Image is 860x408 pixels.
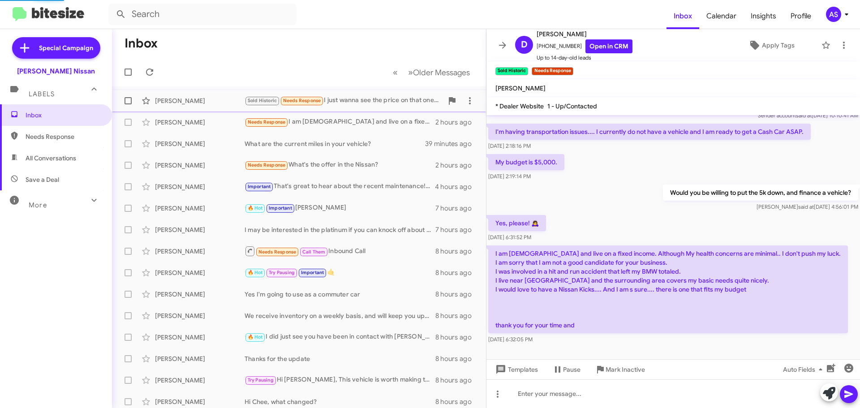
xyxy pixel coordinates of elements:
div: [PERSON_NAME] [155,247,245,256]
span: Sold Historic [248,98,277,103]
span: Try Pausing [269,270,295,275]
div: 8 hours ago [435,397,479,406]
div: Thanks for the update [245,354,435,363]
div: [PERSON_NAME] [155,311,245,320]
span: Save a Deal [26,175,59,184]
span: Needs Response [248,119,286,125]
span: [PHONE_NUMBER] [537,39,632,53]
button: Pause [545,361,588,378]
span: said at [798,203,814,210]
div: AS [826,7,841,22]
span: Needs Response [248,162,286,168]
small: Sold Historic [495,67,528,75]
span: [PERSON_NAME] [537,29,632,39]
a: Special Campaign [12,37,100,59]
small: Needs Response [532,67,573,75]
div: [PERSON_NAME] [155,161,245,170]
button: Previous [387,63,403,82]
nav: Page navigation example [388,63,475,82]
div: [PERSON_NAME] [155,290,245,299]
div: 4 hours ago [435,182,479,191]
p: My budget is $5,000. [488,154,564,170]
input: Search [108,4,297,25]
button: Templates [486,361,545,378]
span: Apply Tags [762,37,795,53]
div: Inbound Call [245,245,435,257]
span: Needs Response [283,98,321,103]
div: Hi [PERSON_NAME], This vehicle is worth making the drive! Would this weekend work for you to stop... [245,375,435,385]
h1: Inbox [125,36,158,51]
button: Apply Tags [725,37,817,53]
span: [DATE] 2:19:14 PM [488,173,531,180]
span: » [408,67,413,78]
span: [DATE] 6:32:05 PM [488,336,533,343]
div: [PERSON_NAME] [155,139,245,148]
span: Templates [494,361,538,378]
div: 39 minutes ago [425,139,479,148]
div: 7 hours ago [435,204,479,213]
div: I did just see you have been in contact with [PERSON_NAME] as well ! thanks for the update [245,332,435,342]
div: 8 hours ago [435,354,479,363]
a: Inbox [666,3,699,29]
div: [PERSON_NAME] [155,225,245,234]
span: More [29,201,47,209]
div: Yes I'm going to use as a commuter car [245,290,435,299]
span: Older Messages [413,68,470,77]
span: Auto Fields [783,361,826,378]
div: That's great to hear about the recent maintenance! It sounds like the vehicle is in good shape. W... [245,181,435,192]
div: What are the current miles in your vehicle? [245,139,425,148]
span: Pause [563,361,580,378]
div: What's the offer in the Nissan? [245,160,435,170]
span: D [521,38,528,52]
div: [PERSON_NAME] [155,268,245,277]
div: I am [DEMOGRAPHIC_DATA] and live on a fixed income. Although My health concerns are minimal.. I d... [245,117,435,127]
span: Try Pausing [248,377,274,383]
div: [PERSON_NAME] [155,397,245,406]
p: I am [DEMOGRAPHIC_DATA] and live on a fixed income. Although My health concerns are minimal.. I d... [488,245,848,333]
span: 1 - Up/Contacted [547,102,597,110]
div: [PERSON_NAME] [155,204,245,213]
div: [PERSON_NAME] [155,354,245,363]
button: AS [818,7,850,22]
span: Important [248,184,271,189]
span: 🔥 Hot [248,334,263,340]
span: Needs Response [258,249,297,255]
div: [PERSON_NAME] [155,333,245,342]
a: Profile [783,3,818,29]
span: [PERSON_NAME] [DATE] 4:56:01 PM [757,203,858,210]
span: [PERSON_NAME] [495,84,546,92]
span: Important [301,270,324,275]
span: Important [269,205,292,211]
div: Hi Chee, what changed? [245,397,435,406]
div: I just wanna see the price on that one in particular [245,95,443,106]
div: [PERSON_NAME] [155,96,245,105]
span: Call Them [302,249,326,255]
span: « [393,67,398,78]
span: Sender account [DATE] 10:10:41 AM [758,112,858,119]
p: Yes, please! 🙇‍♀️ [488,215,546,231]
div: [PERSON_NAME] [155,118,245,127]
div: 8 hours ago [435,376,479,385]
div: 8 hours ago [435,290,479,299]
span: said at [796,112,812,119]
a: Calendar [699,3,744,29]
span: [DATE] 6:31:52 PM [488,234,531,241]
span: Inbox [26,111,102,120]
div: [PERSON_NAME] [245,203,435,213]
div: I may be interested in the platinum if you can knock off about $6k and it has an extended warranty [245,225,435,234]
p: Would you be willing to put the 5k down, and finance a vehicle? [663,185,858,201]
button: Mark Inactive [588,361,652,378]
div: 🤙 [245,267,435,278]
div: 8 hours ago [435,268,479,277]
div: We receive inventory on a weekly basis, and will keep you updated with what we receive! [245,311,435,320]
a: Insights [744,3,783,29]
div: 2 hours ago [435,118,479,127]
span: Mark Inactive [606,361,645,378]
span: Up to 14-day-old leads [537,53,632,62]
span: Labels [29,90,55,98]
div: 7 hours ago [435,225,479,234]
div: [PERSON_NAME] [155,182,245,191]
